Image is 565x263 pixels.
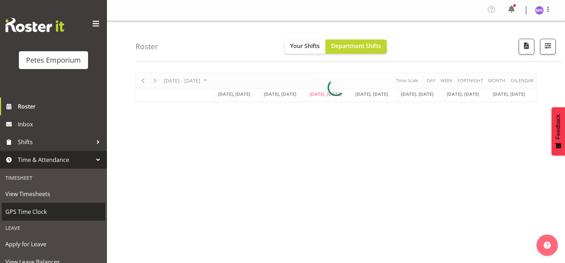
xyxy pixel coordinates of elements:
a: GPS Time Clock [2,203,105,221]
span: Department Shifts [331,42,381,50]
span: Shifts [18,137,93,147]
span: Feedback [555,114,561,139]
img: Rosterit website logo [5,18,64,32]
span: Your Shifts [290,42,320,50]
span: GPS Time Clock [5,206,102,217]
button: Feedback - Show survey [551,107,565,156]
button: Your Shifts [284,40,325,54]
button: Filter Shifts [540,39,556,54]
a: View Timesheets [2,185,105,203]
span: Time & Attendance [18,154,93,165]
span: Roster [18,101,103,112]
button: Department Shifts [325,40,387,54]
img: mackenzie-halford4471.jpg [535,6,544,15]
img: help-xxl-2.png [544,242,551,249]
div: Petes Emporium [26,55,81,65]
a: Apply for Leave [2,235,105,253]
span: Apply for Leave [5,239,102,249]
div: Leave [2,221,105,235]
div: Timesheet [2,170,105,185]
span: View Timesheets [5,189,102,199]
span: Inbox [18,119,103,130]
h4: Roster [135,42,158,51]
button: Download a PDF of the roster according to the set date range. [519,39,534,54]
